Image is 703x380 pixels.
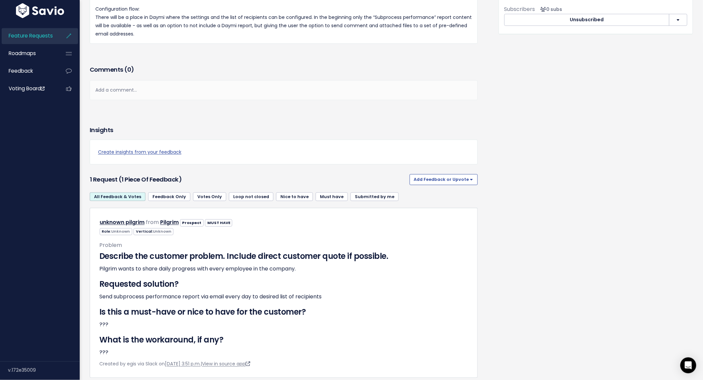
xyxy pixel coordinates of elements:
[165,361,201,367] a: [DATE] 3:51 p.m.
[8,362,80,379] div: v.172e35009
[680,357,696,373] div: Open Intercom Messenger
[410,174,478,185] button: Add Feedback or Upvote
[112,229,130,234] span: Unknown
[2,63,55,79] a: Feedback
[99,334,468,346] h3: What is the workaround, if any?
[99,321,468,329] p: ???
[127,65,131,74] span: 0
[160,218,179,226] a: Pilgrim
[90,80,478,100] div: Add a comment...
[202,361,250,367] a: View in source app
[99,306,468,318] h3: Is this a must-have or nice to have for the customer?
[98,148,469,156] a: Create insights from your feedback
[351,192,399,201] a: Submitted by me
[9,85,45,92] span: Voting Board
[146,218,159,226] span: from
[99,251,468,263] h3: Describe the customer problem. Include direct customer quote if possible.
[148,192,190,201] a: Feedback Only
[99,278,468,290] h3: Requested solution?
[99,361,250,367] span: Created by egis via Slack on |
[99,242,122,249] span: Problem
[153,229,171,234] span: Unknown
[90,192,146,201] a: All Feedback & Votes
[182,220,202,225] strong: Prospect
[504,5,535,13] span: Subscribers
[14,3,66,18] img: logo-white.9d6f32f41409.svg
[9,50,36,57] span: Roadmaps
[100,228,132,235] span: Role:
[193,192,226,201] a: Votes Only
[276,192,313,201] a: Nice to have
[99,265,468,273] p: Pilgrim wants to share daily progress with every employee in the company.
[99,349,468,357] p: ???
[134,228,173,235] span: Vertical:
[2,81,55,96] a: Voting Board
[504,14,669,26] button: Unsubscribed
[229,192,273,201] a: Loop not closed
[2,28,55,43] a: Feature Requests
[9,67,33,74] span: Feedback
[538,6,562,13] span: <p><strong>Subscribers</strong><br><br> No subscribers yet<br> </p>
[2,46,55,61] a: Roadmaps
[99,293,468,301] p: Send subprocess performance report via email every day to desired list of recipients
[9,32,53,39] span: Feature Requests
[90,125,113,135] h3: Insights
[90,175,407,184] h3: 1 Request (1 piece of Feedback)
[316,192,348,201] a: Must have
[207,220,230,225] strong: MUST HAVE
[90,65,478,74] h3: Comments ( )
[100,218,145,226] a: unknown pilgrim
[95,5,472,38] p: Configuration flow: There will be a place in Daymi where the settings and the list of recipients ...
